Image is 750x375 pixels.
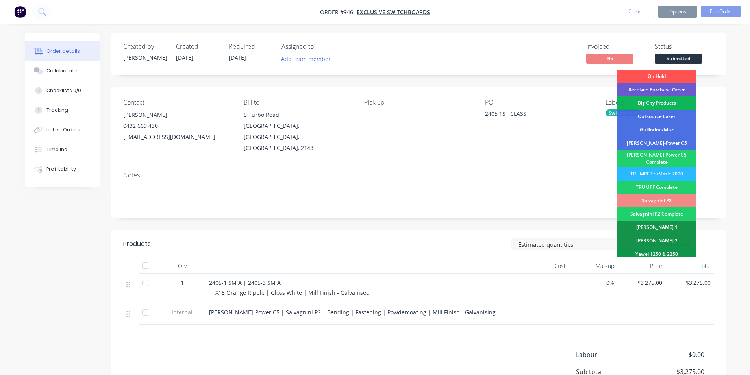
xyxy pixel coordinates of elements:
div: [PERSON_NAME] Power C5 Complete [617,150,696,167]
div: Required [229,43,272,50]
button: Add team member [277,54,335,64]
div: Invoiced [586,43,645,50]
div: Received Purchase Order [617,83,696,96]
div: 2405 1ST CLASS [485,109,583,120]
div: Pick up [364,99,472,106]
button: Profitability [25,159,100,179]
div: Markup [569,258,617,274]
button: Submitted [655,54,702,65]
span: Labour [576,350,646,359]
div: Labels [606,99,713,106]
div: Profitability [46,166,76,173]
div: On Hold [617,70,696,83]
div: Guillotine/Misc [617,123,696,137]
div: Order details [46,48,80,55]
div: Collaborate [46,67,78,74]
div: Price [617,258,666,274]
a: Exclusive Switchboards [357,8,430,16]
span: Internal [162,308,203,316]
div: Checklists 0/0 [46,87,81,94]
div: [EMAIL_ADDRESS][DOMAIN_NAME] [123,131,231,142]
span: Order #946 - [320,8,357,16]
img: Factory [14,6,26,18]
span: 0% [572,279,614,287]
div: 5 Turbo Road[GEOGRAPHIC_DATA], [GEOGRAPHIC_DATA], [GEOGRAPHIC_DATA], 2148 [244,109,352,153]
span: [DATE] [176,54,193,61]
button: Collaborate [25,61,100,81]
div: [PERSON_NAME] 1 [617,221,696,234]
div: TRUMPF TruMatic 7000 [617,167,696,181]
div: Timeline [46,146,67,153]
button: Add team member [281,54,335,64]
div: Outsource Laser [617,110,696,123]
button: Timeline [25,140,100,159]
div: TRUMPF Complete [617,181,696,194]
div: Switchboard [606,109,640,116]
div: Cost [521,258,569,274]
div: Assigned to [281,43,360,50]
button: Close [615,6,654,17]
div: Status [655,43,714,50]
button: Checklists 0/0 [25,81,100,100]
span: No [586,54,633,63]
span: $0.00 [646,350,704,359]
div: Linked Orders [46,126,80,133]
div: Big City Products [617,96,696,110]
div: Qty [159,258,206,274]
span: 2405-1 SM A | 2405-3 SM A [209,279,281,286]
div: [PERSON_NAME] [123,109,231,120]
span: X15 Orange Ripple | Gloss White | Mill Finish - Galvanised [215,289,370,296]
div: Total [665,258,714,274]
button: Tracking [25,100,100,120]
div: Salvagnini P2 [617,194,696,207]
span: [PERSON_NAME]-Power C5 | Salvagnini P2 | Bending | Fastening | Powdercoating | Mill Finish - Galv... [209,308,496,316]
div: Products [123,239,151,249]
div: [PERSON_NAME] [123,54,167,62]
button: Edit Order [701,6,741,17]
button: Options [658,6,697,18]
div: 5 Turbo Road [244,109,352,120]
div: Yawei 1250 & 2250 [617,248,696,261]
div: PO [485,99,593,106]
div: Salvagnini P2 Complete [617,207,696,221]
div: Created by [123,43,167,50]
div: Tracking [46,107,68,114]
span: $3,275.00 [620,279,663,287]
button: Linked Orders [25,120,100,140]
span: 1 [181,279,184,287]
div: 0432 669 430 [123,120,231,131]
span: [DATE] [229,54,246,61]
div: Bill to [244,99,352,106]
div: Created [176,43,219,50]
div: Contact [123,99,231,106]
span: Submitted [655,54,702,63]
button: Order details [25,41,100,61]
div: [PERSON_NAME] 2 [617,234,696,248]
div: [GEOGRAPHIC_DATA], [GEOGRAPHIC_DATA], [GEOGRAPHIC_DATA], 2148 [244,120,352,153]
div: [PERSON_NAME]0432 669 430[EMAIL_ADDRESS][DOMAIN_NAME] [123,109,231,142]
div: Notes [123,172,714,179]
div: [PERSON_NAME]-Power C5 [617,137,696,150]
span: $3,275.00 [669,279,711,287]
